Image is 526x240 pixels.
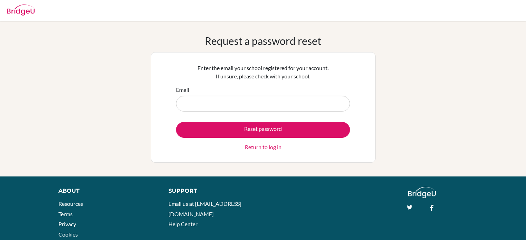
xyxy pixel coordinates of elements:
[58,187,153,195] div: About
[58,200,83,207] a: Resources
[408,187,436,198] img: logo_white@2x-f4f0deed5e89b7ecb1c2cc34c3e3d731f90f0f143d5ea2071677605dd97b5244.png
[176,64,350,80] p: Enter the email your school registered for your account. If unsure, please check with your school.
[168,200,241,217] a: Email us at [EMAIL_ADDRESS][DOMAIN_NAME]
[168,221,197,227] a: Help Center
[176,86,189,94] label: Email
[58,221,76,227] a: Privacy
[205,35,321,47] h1: Request a password reset
[58,231,78,238] a: Cookies
[58,211,73,217] a: Terms
[168,187,256,195] div: Support
[176,122,350,138] button: Reset password
[245,143,282,151] a: Return to log in
[7,4,35,16] img: Bridge-U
